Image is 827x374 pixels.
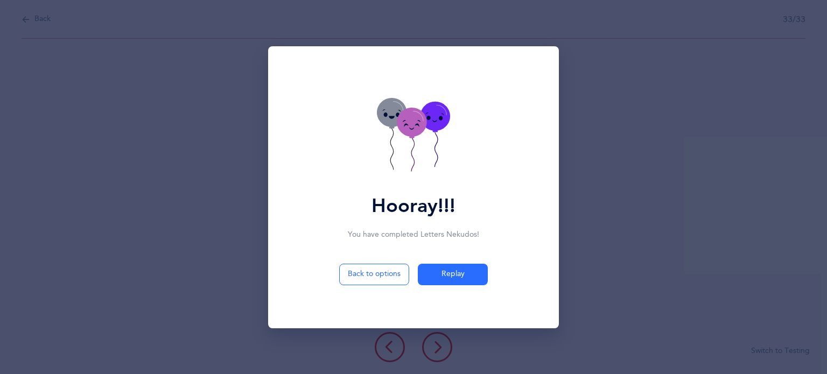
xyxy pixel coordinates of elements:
button: Replay [418,264,488,285]
div: Hooray!!! [372,192,455,221]
span: Replay [441,269,465,280]
button: Back to options [339,264,409,285]
div: You have completed Letters Nekudos ! [276,229,551,241]
iframe: Drift Widget Chat Controller [773,320,814,361]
